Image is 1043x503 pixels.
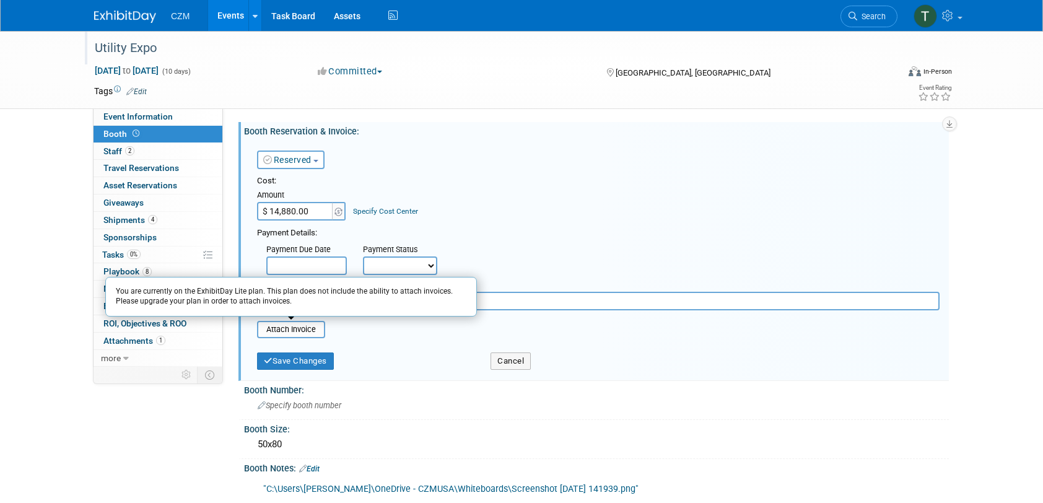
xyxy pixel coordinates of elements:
button: Reserved [257,151,325,169]
span: Search [857,12,886,21]
a: Reserved [263,155,312,165]
div: Amount [257,190,347,202]
div: Event Format [824,64,952,83]
div: Cost: [257,175,940,187]
span: Playbook [103,266,152,276]
div: 50x80 [253,435,940,454]
img: ExhibitDay [94,11,156,23]
div: Payment Notes [266,279,940,292]
td: Personalize Event Tab Strip [176,367,198,383]
div: Payment Due Date [266,244,344,256]
a: Budget [94,298,222,315]
span: to [121,66,133,76]
div: Booth Number: [244,381,949,396]
a: Travel Reservations [94,160,222,177]
a: more [94,350,222,367]
a: ROI, Objectives & ROO [94,315,222,332]
div: Payment Status [363,244,446,256]
a: Specify Cost Center [353,207,418,216]
td: Tags [94,85,147,97]
a: Attachments1 [94,333,222,349]
span: Sponsorships [103,232,157,242]
span: Asset Reservations [103,180,177,190]
button: Cancel [491,352,531,370]
a: Playbook8 [94,263,222,280]
div: You are currently on the ExhibitDay Lite plan. This plan does not include the ability to attach i... [105,277,477,317]
div: Booth Reservation & Invoice: [244,122,949,138]
span: Booth not reserved yet [130,129,142,138]
div: Booth Notes: [244,459,949,475]
span: Shipments [103,215,157,225]
span: Budget [103,301,131,311]
a: Giveaways [94,195,222,211]
a: Edit [126,87,147,96]
span: Travel Reservations [103,163,179,173]
span: Booth [103,129,142,139]
span: ROI, Objectives & ROO [103,318,186,328]
a: Event Information [94,108,222,125]
span: Tasks [102,250,141,260]
span: CZM [171,11,190,21]
a: Tasks0% [94,247,222,263]
a: Asset Reservations [94,177,222,194]
button: Save Changes [257,352,334,370]
span: 0% [127,250,141,259]
span: 8 [142,267,152,276]
a: Shipments4 [94,212,222,229]
span: 4 [148,215,157,224]
a: Misc. Expenses & Credits1 [94,281,222,297]
span: Event Information [103,112,173,121]
a: "C:\Users\[PERSON_NAME]\OneDrive - CZMUSA\Whiteboards\Screenshot [DATE] 141939.png" [263,484,639,494]
a: Booth [94,126,222,142]
span: [GEOGRAPHIC_DATA], [GEOGRAPHIC_DATA] [616,68,770,77]
div: Payment Details: [257,224,940,239]
img: Format-Inperson.png [909,66,921,76]
span: (10 days) [161,68,191,76]
div: Utility Expo [90,37,879,59]
a: Staff2 [94,143,222,160]
span: Specify booth number [258,401,341,410]
span: 2 [125,146,134,155]
span: 1 [156,336,165,345]
span: Staff [103,146,134,156]
div: Booth Size: [244,420,949,435]
td: Toggle Event Tabs [198,367,223,383]
button: Committed [313,65,387,78]
a: Edit [299,465,320,473]
span: [DATE] [DATE] [94,65,159,76]
span: Attachments [103,336,165,346]
span: more [101,353,121,363]
a: Sponsorships [94,229,222,246]
span: Giveaways [103,198,144,208]
img: Tyler Robinson [914,4,937,28]
span: Misc. Expenses & Credits [103,284,212,294]
div: In-Person [923,67,952,76]
div: Event Rating [918,85,951,91]
a: Search [840,6,897,27]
